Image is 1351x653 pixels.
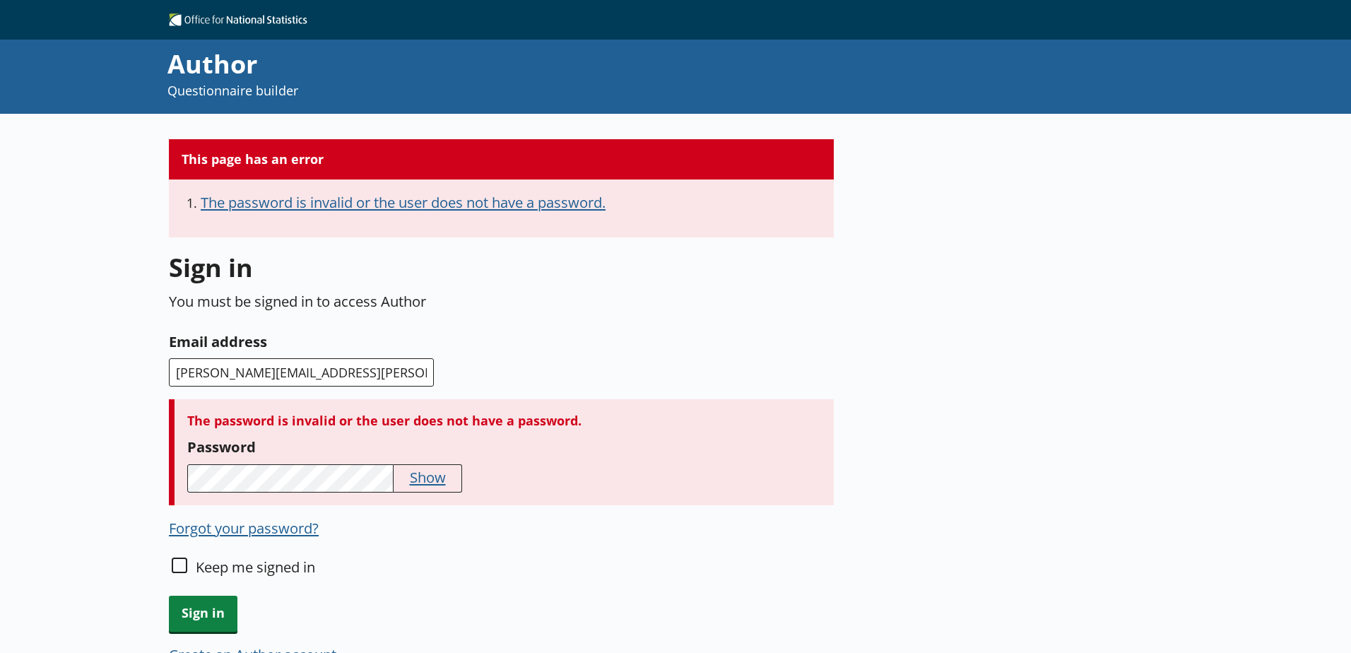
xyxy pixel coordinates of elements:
[187,435,821,458] label: Password
[169,291,834,311] p: You must be signed in to access Author
[169,250,834,285] h1: Sign in
[187,412,821,429] div: The password is invalid or the user does not have a password.
[169,596,237,632] button: Sign in
[169,330,834,353] label: Email address
[169,518,319,538] button: Forgot your password?
[410,467,446,487] button: Show
[196,557,315,577] label: Keep me signed in
[167,47,909,82] div: Author
[201,192,606,212] button: The password is invalid or the user does not have a password.
[167,82,909,100] p: Questionnaire builder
